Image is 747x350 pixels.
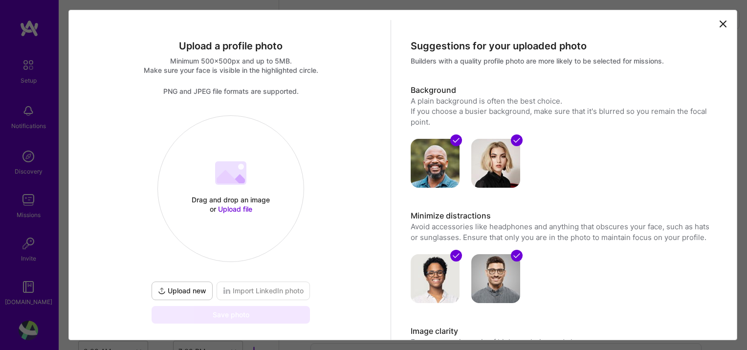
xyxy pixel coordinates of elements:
button: Upload new [152,282,213,300]
img: avatar [471,254,520,303]
div: Minimum 500x500px and up to 5MB. [79,56,383,66]
h3: Image clarity [411,326,715,337]
i: icon LinkedInDarkV2 [223,287,231,295]
div: PNG and JPEG file formats are supported. [79,87,383,96]
div: Drag and drop an image or [189,195,272,214]
img: avatar [411,139,460,188]
div: Suggestions for your uploaded photo [411,40,715,52]
button: Import LinkedIn photo [217,282,310,300]
span: Upload file [218,205,252,213]
div: Upload a profile photo [79,40,383,52]
span: Upload new [158,286,206,296]
i: icon UploadDark [158,287,166,295]
h3: Background [411,85,715,96]
p: Ensure your picture is of high resolution and sharp. [411,337,715,347]
div: Drag and drop an image or Upload fileUpload newImport LinkedIn photoSave photo [150,115,312,324]
div: A plain background is often the best choice. [411,96,715,106]
div: Make sure your face is visible in the highlighted circle. [79,66,383,75]
h3: Minimize distractions [411,211,715,221]
img: avatar [411,254,460,303]
img: avatar [471,139,520,188]
div: If you choose a busier background, make sure that it's blurred so you remain the focal point. [411,106,715,127]
p: Avoid accessories like headphones and anything that obscures your face, such as hats or sunglasse... [411,221,715,242]
div: Builders with a quality profile photo are more likely to be selected for missions. [411,56,715,66]
span: Import LinkedIn photo [223,286,304,296]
